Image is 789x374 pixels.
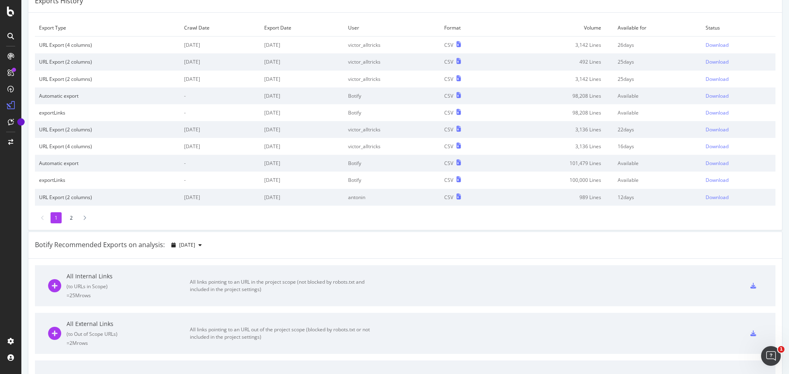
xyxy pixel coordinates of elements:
[706,177,729,184] div: Download
[500,138,614,155] td: 3,136 Lines
[500,19,614,37] td: Volume
[344,87,441,104] td: Botify
[750,283,756,289] div: csv-export
[706,194,771,201] a: Download
[444,160,453,167] div: CSV
[180,104,260,121] td: -
[761,346,781,366] iframe: Intercom live chat
[750,330,756,336] div: csv-export
[706,58,771,65] a: Download
[706,76,771,83] a: Download
[706,126,729,133] div: Download
[344,71,441,87] td: victor_alltricks
[67,292,190,299] div: = 25M rows
[17,118,25,126] div: Tooltip anchor
[614,71,701,87] td: 25 days
[35,240,165,250] div: Botify Recommended Exports on analysis:
[51,212,62,223] li: 1
[190,326,375,341] div: All links pointing to an URL out of the project scope (blocked by robots.txt or not included in t...
[614,37,701,54] td: 26 days
[39,92,176,99] div: Automatic export
[344,104,441,121] td: Botify
[39,126,176,133] div: URL Export (2 columns)
[706,92,729,99] div: Download
[67,330,190,337] div: ( to Out of Scope URLs )
[260,121,344,138] td: [DATE]
[618,177,697,184] div: Available
[260,155,344,172] td: [DATE]
[39,41,176,48] div: URL Export (4 columns)
[180,19,260,37] td: Crawl Date
[180,53,260,70] td: [DATE]
[706,143,771,150] a: Download
[260,189,344,206] td: [DATE]
[444,126,453,133] div: CSV
[444,58,453,65] div: CSV
[706,126,771,133] a: Download
[180,189,260,206] td: [DATE]
[67,283,190,290] div: ( to URLs in Scope )
[444,177,453,184] div: CSV
[614,19,701,37] td: Available for
[706,109,729,116] div: Download
[260,138,344,155] td: [DATE]
[706,194,729,201] div: Download
[180,71,260,87] td: [DATE]
[260,71,344,87] td: [DATE]
[500,121,614,138] td: 3,136 Lines
[706,177,771,184] a: Download
[180,121,260,138] td: [DATE]
[39,58,176,65] div: URL Export (2 columns)
[706,109,771,116] a: Download
[39,194,176,201] div: URL Export (2 columns)
[344,172,441,188] td: Botify
[618,109,697,116] div: Available
[260,172,344,188] td: [DATE]
[260,37,344,54] td: [DATE]
[260,19,344,37] td: Export Date
[706,41,771,48] a: Download
[500,37,614,54] td: 3,142 Lines
[444,92,453,99] div: CSV
[444,143,453,150] div: CSV
[500,87,614,104] td: 98,208 Lines
[444,41,453,48] div: CSV
[706,92,771,99] a: Download
[614,138,701,155] td: 16 days
[39,143,176,150] div: URL Export (4 columns)
[500,71,614,87] td: 3,142 Lines
[500,172,614,188] td: 100,000 Lines
[500,189,614,206] td: 989 Lines
[344,155,441,172] td: Botify
[344,121,441,138] td: victor_alltricks
[344,53,441,70] td: victor_alltricks
[618,160,697,167] div: Available
[706,160,729,167] div: Download
[190,278,375,293] div: All links pointing to an URL in the project scope (not blocked by robots.txt and included in the ...
[67,320,190,328] div: All External Links
[614,121,701,138] td: 22 days
[180,155,260,172] td: -
[260,53,344,70] td: [DATE]
[39,76,176,83] div: URL Export (2 columns)
[180,87,260,104] td: -
[67,272,190,280] div: All Internal Links
[500,155,614,172] td: 101,479 Lines
[701,19,775,37] td: Status
[500,104,614,121] td: 98,208 Lines
[344,19,441,37] td: User
[260,87,344,104] td: [DATE]
[344,189,441,206] td: antonin
[180,138,260,155] td: [DATE]
[618,92,697,99] div: Available
[500,53,614,70] td: 492 Lines
[614,53,701,70] td: 25 days
[344,37,441,54] td: victor_alltricks
[260,104,344,121] td: [DATE]
[67,340,190,346] div: = 2M rows
[614,189,701,206] td: 12 days
[444,109,453,116] div: CSV
[35,19,180,37] td: Export Type
[168,239,205,252] button: [DATE]
[66,212,77,223] li: 2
